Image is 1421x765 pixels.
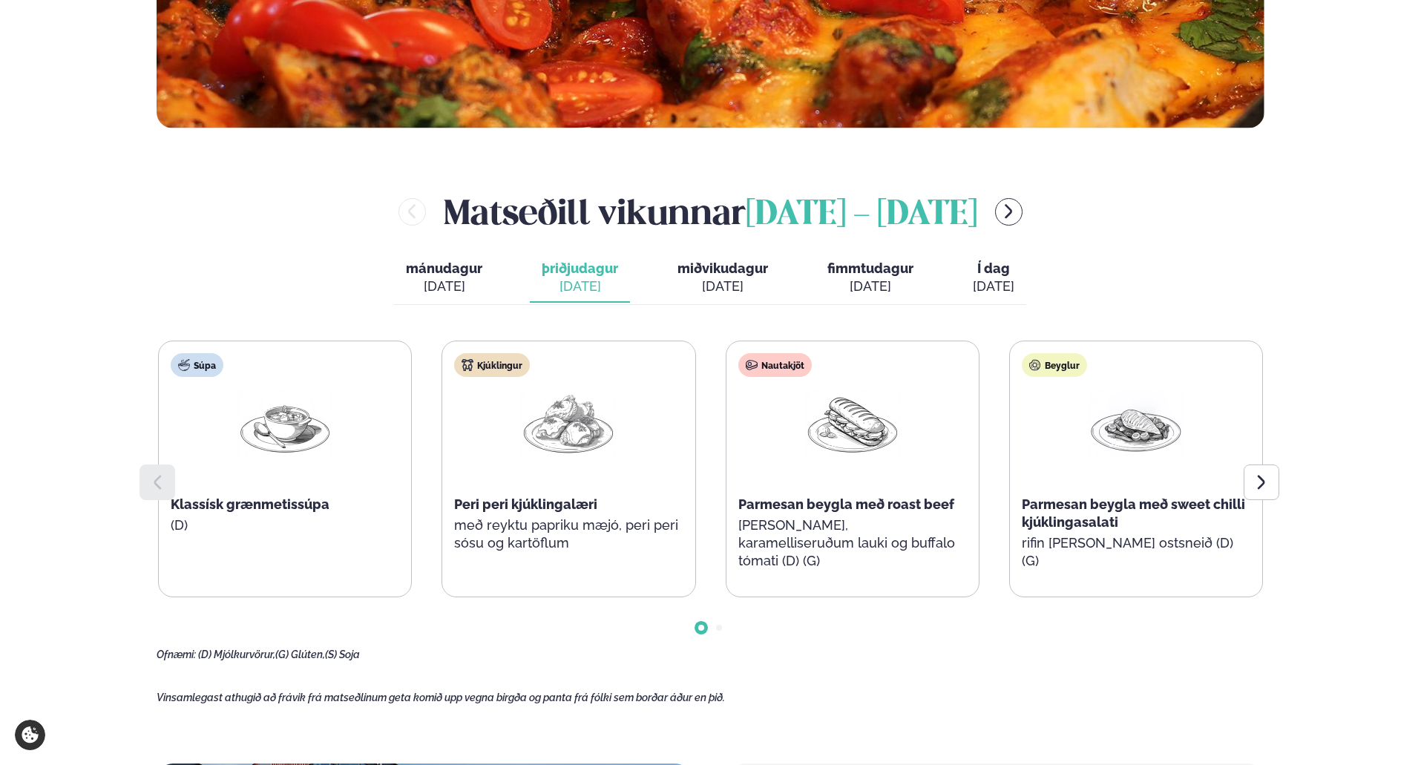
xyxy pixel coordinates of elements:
img: Soup.png [237,389,332,458]
img: Chicken-thighs.png [521,389,616,458]
span: (S) Soja [325,649,360,660]
span: Peri peri kjúklingalæri [454,496,597,512]
div: Nautakjöt [738,353,812,377]
span: miðvikudagur [677,260,768,276]
div: Beyglur [1022,353,1087,377]
span: Parmesan beygla með sweet chilli kjúklingasalati [1022,496,1245,530]
div: Kjúklingur [454,353,530,377]
img: chicken.svg [462,359,473,371]
img: Panini.png [805,389,900,458]
span: Ofnæmi: [157,649,196,660]
img: soup.svg [178,359,190,371]
span: Go to slide 1 [698,625,704,631]
div: [DATE] [827,278,913,295]
img: bagle-new-16px.svg [1029,359,1041,371]
a: Cookie settings [15,720,45,750]
button: mánudagur [DATE] [394,254,494,303]
span: (D) Mjólkurvörur, [198,649,275,660]
span: [DATE] - [DATE] [746,199,977,232]
div: Súpa [171,353,223,377]
p: (D) [171,516,399,534]
img: Chicken-breast.png [1089,389,1184,458]
div: [DATE] [973,278,1014,295]
span: Go to slide 2 [716,625,722,631]
span: (G) Glúten, [275,649,325,660]
span: Klassísk grænmetissúpa [171,496,329,512]
h2: Matseðill vikunnar [444,188,977,236]
span: Parmesan beygla með roast beef [738,496,954,512]
p: með reyktu papriku mæjó, peri peri sósu og kartöflum [454,516,683,552]
button: fimmtudagur [DATE] [815,254,925,303]
button: þriðjudagur [DATE] [530,254,630,303]
span: mánudagur [406,260,482,276]
span: fimmtudagur [827,260,913,276]
button: Í dag [DATE] [961,254,1026,303]
button: menu-btn-right [995,198,1023,226]
img: beef.svg [746,359,758,371]
span: Í dag [973,260,1014,278]
div: [DATE] [542,278,618,295]
div: [DATE] [677,278,768,295]
p: [PERSON_NAME], karamelliseruðum lauki og buffalo tómati (D) (G) [738,516,967,570]
span: Vinsamlegast athugið að frávik frá matseðlinum geta komið upp vegna birgða og panta frá fólki sem... [157,692,725,703]
div: [DATE] [406,278,482,295]
button: menu-btn-left [398,198,426,226]
span: þriðjudagur [542,260,618,276]
p: rifin [PERSON_NAME] ostsneið (D) (G) [1022,534,1250,570]
button: miðvikudagur [DATE] [666,254,780,303]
